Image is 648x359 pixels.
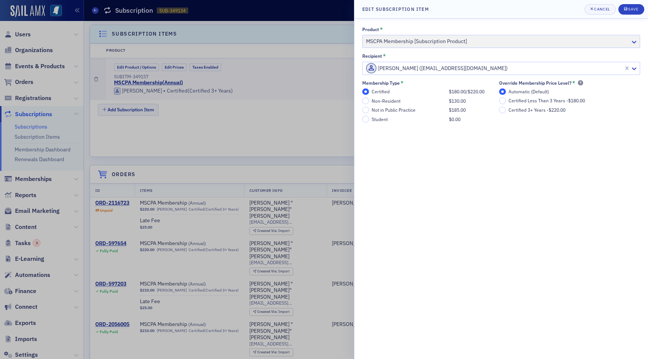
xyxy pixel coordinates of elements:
[400,80,403,85] abbr: This field is required
[499,80,571,86] div: Override Membership Price Level?
[362,53,382,59] div: Recipient
[468,88,484,94] span: $220.00
[508,88,549,94] span: Automatic (Default)
[362,27,379,32] div: Product
[549,107,565,113] span: $220.00
[449,98,466,104] span: $130.00
[508,107,565,113] span: Certified 3+ Years -
[362,97,369,104] input: Non-Resident$130.00
[366,63,622,73] div: [PERSON_NAME] ([EMAIL_ADDRESS][DOMAIN_NAME])
[449,88,466,94] span: $180.00
[362,88,369,95] input: Certified$180.00/$220.00
[449,107,466,113] span: $185.00
[449,89,484,94] div: /
[499,97,506,104] input: Certified Less Than 3 Years -$180.00
[572,80,575,85] abbr: This field is required
[362,80,400,86] div: Membership Type
[372,107,445,113] div: Not in Public Practice
[380,27,383,32] abbr: This field is required
[618,4,644,15] button: Save
[362,116,369,123] input: Student$0.00
[372,98,445,104] div: Non-Resident
[568,97,585,103] span: $180.00
[372,117,445,122] div: Student
[449,116,460,122] span: $0.00
[499,88,506,95] input: Automatic (Default)
[362,107,369,114] input: Not in Public Practice$185.00
[585,4,616,15] button: Cancel
[499,107,506,114] input: Certified 3+ Years -$220.00
[383,53,386,58] abbr: This field is required
[628,7,638,11] div: Save
[594,7,610,11] div: Cancel
[362,6,429,12] h4: Edit Subscription Item
[372,89,445,94] div: Certified
[508,97,585,103] span: Certified Less Than 3 Years -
